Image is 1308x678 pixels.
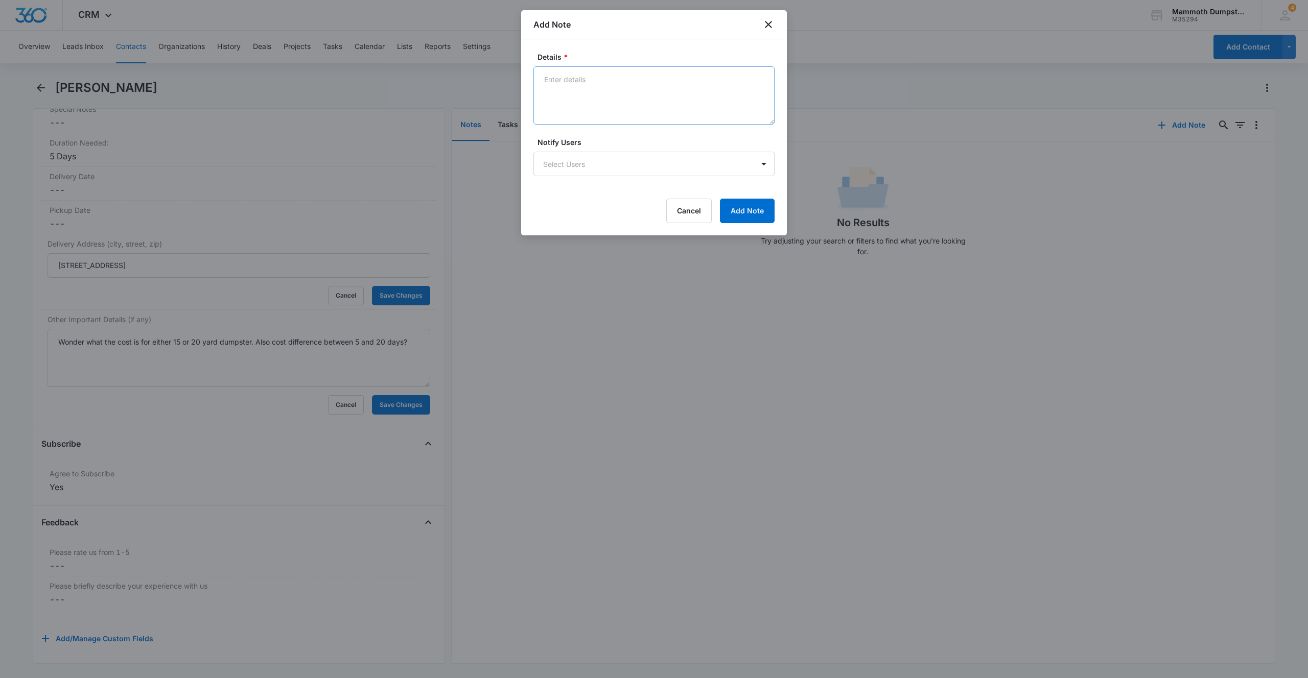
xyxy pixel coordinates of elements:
label: Details [538,52,779,62]
button: close [762,18,775,31]
label: Notify Users [538,137,779,148]
button: Cancel [666,199,712,223]
h1: Add Note [533,18,571,31]
button: Add Note [720,199,775,223]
